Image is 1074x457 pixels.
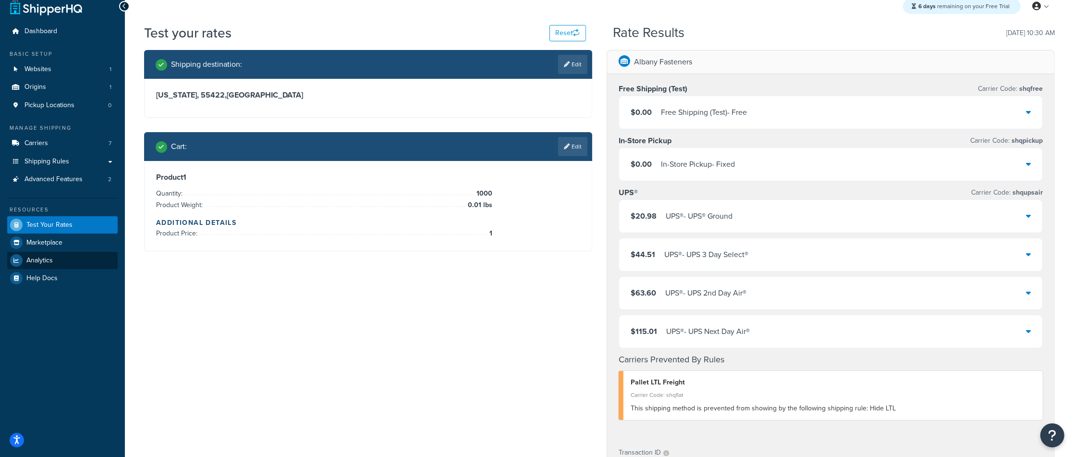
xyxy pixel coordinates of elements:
[558,137,587,156] a: Edit
[971,186,1043,199] p: Carrier Code:
[631,403,896,413] span: This shipping method is prevented from showing by the following shipping rule: Hide LTL
[7,252,118,269] a: Analytics
[978,82,1043,96] p: Carrier Code:
[110,83,111,91] span: 1
[7,270,118,287] a: Help Docs
[7,61,118,78] li: Websites
[631,210,657,222] span: $20.98
[156,90,580,100] h3: [US_STATE], 55422 , [GEOGRAPHIC_DATA]
[666,210,732,223] div: UPS® - UPS® Ground
[156,200,205,210] span: Product Weight:
[970,134,1043,148] p: Carrier Code:
[24,139,48,148] span: Carriers
[631,287,656,298] span: $63.60
[613,25,684,40] h2: Rate Results
[474,188,492,199] span: 1000
[7,153,118,171] a: Shipping Rules
[487,228,492,239] span: 1
[171,142,187,151] h2: Cart :
[7,61,118,78] a: Websites1
[619,188,638,198] h3: UPS®
[7,124,118,132] div: Manage Shipping
[7,78,118,96] li: Origins
[110,65,111,74] span: 1
[631,326,657,337] span: $115.01
[24,65,51,74] span: Websites
[1017,84,1043,94] span: shqfree
[558,55,587,74] a: Edit
[1040,423,1064,447] button: Open Resource Center
[108,175,111,184] span: 2
[631,107,652,118] span: $0.00
[7,97,118,114] a: Pickup Locations0
[918,2,1010,11] span: remaining on your Free Trial
[619,353,1043,366] h4: Carriers Prevented By Rules
[24,158,69,166] span: Shipping Rules
[7,234,118,251] a: Marketplace
[24,101,74,110] span: Pickup Locations
[26,274,58,283] span: Help Docs
[7,78,118,96] a: Origins1
[26,221,73,229] span: Test Your Rates
[24,83,46,91] span: Origins
[619,84,687,94] h3: Free Shipping (Test)
[156,173,580,182] h3: Product 1
[156,188,185,198] span: Quantity:
[108,101,111,110] span: 0
[7,171,118,188] a: Advanced Features2
[634,55,692,69] p: Albany Fasteners
[631,388,1036,402] div: Carrier Code: shqflat
[1010,136,1043,146] span: shqpickup
[24,27,57,36] span: Dashboard
[144,24,232,42] h1: Test your rates
[661,158,735,171] div: In-Store Pickup - Fixed
[7,135,118,152] li: Carriers
[619,136,671,146] h3: In-Store Pickup
[631,159,652,170] span: $0.00
[631,249,655,260] span: $44.51
[7,50,118,58] div: Basic Setup
[664,248,748,261] div: UPS® - UPS 3 Day Select®
[666,325,750,338] div: UPS® - UPS Next Day Air®
[24,175,83,184] span: Advanced Features
[109,139,111,148] span: 7
[665,286,746,300] div: UPS® - UPS 2nd Day Air®
[171,60,242,69] h2: Shipping destination :
[7,97,118,114] li: Pickup Locations
[7,171,118,188] li: Advanced Features
[26,239,62,247] span: Marketplace
[661,106,747,119] div: Free Shipping (Test) - Free
[1006,26,1055,40] p: [DATE] 10:30 AM
[7,216,118,234] a: Test Your Rates
[465,199,492,211] span: 0.01 lbs
[918,2,936,11] strong: 6 days
[7,135,118,152] a: Carriers7
[1011,187,1043,198] span: shqupsair
[631,376,1036,389] div: Pallet LTL Freight
[549,25,586,41] button: Reset
[26,257,53,265] span: Analytics
[7,206,118,214] div: Resources
[7,23,118,40] a: Dashboard
[156,218,580,228] h4: Additional Details
[156,228,200,238] span: Product Price:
